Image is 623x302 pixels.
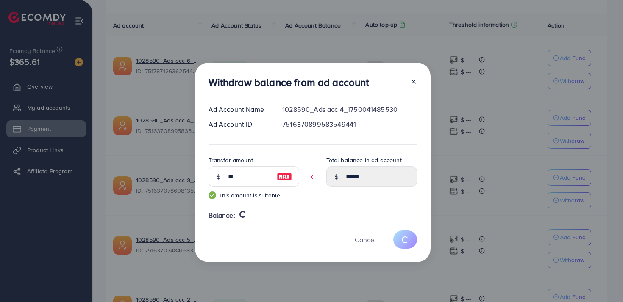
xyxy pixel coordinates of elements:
div: Ad Account Name [202,105,276,114]
span: Cancel [355,235,376,244]
div: 7516370899583549441 [275,119,423,129]
div: 1028590_Ads acc 4_1750041485530 [275,105,423,114]
h3: Withdraw balance from ad account [209,76,369,89]
img: guide [209,191,216,199]
iframe: Chat [587,264,617,296]
button: Cancel [344,230,387,249]
img: image [277,172,292,182]
span: Balance: [209,211,235,220]
div: Ad Account ID [202,119,276,129]
label: Total balance in ad account [326,156,402,164]
small: This amount is suitable [209,191,299,199]
label: Transfer amount [209,156,253,164]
